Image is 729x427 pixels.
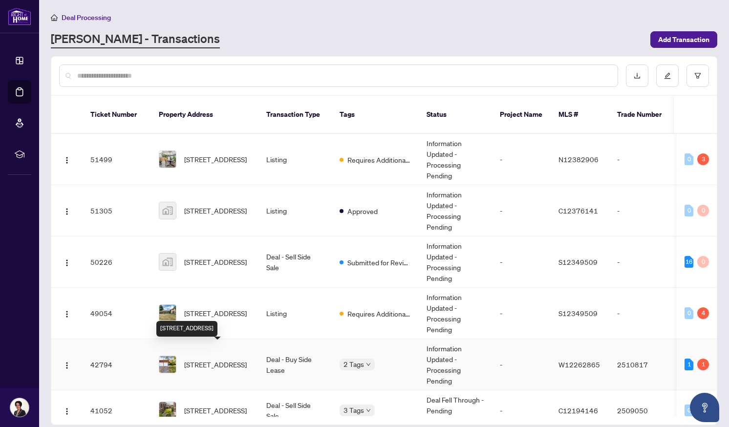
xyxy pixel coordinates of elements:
[63,156,71,164] img: Logo
[419,134,492,185] td: Information Updated - Processing Pending
[151,96,258,134] th: Property Address
[650,31,717,48] button: Add Transaction
[83,185,151,236] td: 51305
[159,356,176,373] img: thumbnail-img
[685,205,693,216] div: 0
[686,64,709,87] button: filter
[83,134,151,185] td: 51499
[492,96,551,134] th: Project Name
[609,236,678,288] td: -
[59,151,75,167] button: Logo
[690,393,719,422] button: Open asap
[159,305,176,321] img: thumbnail-img
[159,151,176,168] img: thumbnail-img
[83,339,151,390] td: 42794
[558,406,598,415] span: C12194146
[664,72,671,79] span: edit
[184,359,247,370] span: [STREET_ADDRESS]
[258,134,332,185] td: Listing
[156,321,217,337] div: [STREET_ADDRESS]
[609,288,678,339] td: -
[59,305,75,321] button: Logo
[634,72,641,79] span: download
[366,362,371,367] span: down
[551,96,609,134] th: MLS #
[184,256,247,267] span: [STREET_ADDRESS]
[685,256,693,268] div: 16
[419,339,492,390] td: Information Updated - Processing Pending
[8,7,31,25] img: logo
[697,205,709,216] div: 0
[258,96,332,134] th: Transaction Type
[347,206,378,216] span: Approved
[419,96,492,134] th: Status
[609,96,678,134] th: Trade Number
[609,134,678,185] td: -
[51,14,58,21] span: home
[492,236,551,288] td: -
[419,288,492,339] td: Information Updated - Processing Pending
[184,154,247,165] span: [STREET_ADDRESS]
[83,236,151,288] td: 50226
[332,96,419,134] th: Tags
[558,360,600,369] span: W12262865
[347,154,411,165] span: Requires Additional Docs
[343,359,364,370] span: 2 Tags
[609,185,678,236] td: -
[343,405,364,416] span: 3 Tags
[347,308,411,319] span: Requires Additional Docs
[258,288,332,339] td: Listing
[258,236,332,288] td: Deal - Sell Side Sale
[694,72,701,79] span: filter
[258,339,332,390] td: Deal - Buy Side Lease
[258,185,332,236] td: Listing
[697,256,709,268] div: 0
[697,153,709,165] div: 3
[419,185,492,236] td: Information Updated - Processing Pending
[685,359,693,370] div: 1
[685,405,693,416] div: 0
[558,155,599,164] span: N12382906
[419,236,492,288] td: Information Updated - Processing Pending
[63,310,71,318] img: Logo
[685,307,693,319] div: 0
[59,203,75,218] button: Logo
[492,288,551,339] td: -
[159,402,176,419] img: thumbnail-img
[83,96,151,134] th: Ticket Number
[492,185,551,236] td: -
[184,205,247,216] span: [STREET_ADDRESS]
[492,339,551,390] td: -
[492,134,551,185] td: -
[558,206,598,215] span: C12376141
[184,405,247,416] span: [STREET_ADDRESS]
[685,153,693,165] div: 0
[62,13,111,22] span: Deal Processing
[558,309,598,318] span: S12349509
[159,254,176,270] img: thumbnail-img
[366,408,371,413] span: down
[51,31,220,48] a: [PERSON_NAME] - Transactions
[10,398,29,417] img: Profile Icon
[558,257,598,266] span: S12349509
[184,308,247,319] span: [STREET_ADDRESS]
[59,403,75,418] button: Logo
[697,307,709,319] div: 4
[697,359,709,370] div: 1
[658,32,709,47] span: Add Transaction
[626,64,648,87] button: download
[63,208,71,215] img: Logo
[159,202,176,219] img: thumbnail-img
[63,259,71,267] img: Logo
[59,357,75,372] button: Logo
[59,254,75,270] button: Logo
[63,362,71,369] img: Logo
[83,288,151,339] td: 49054
[656,64,679,87] button: edit
[63,407,71,415] img: Logo
[347,257,411,268] span: Submitted for Review
[609,339,678,390] td: 2510817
